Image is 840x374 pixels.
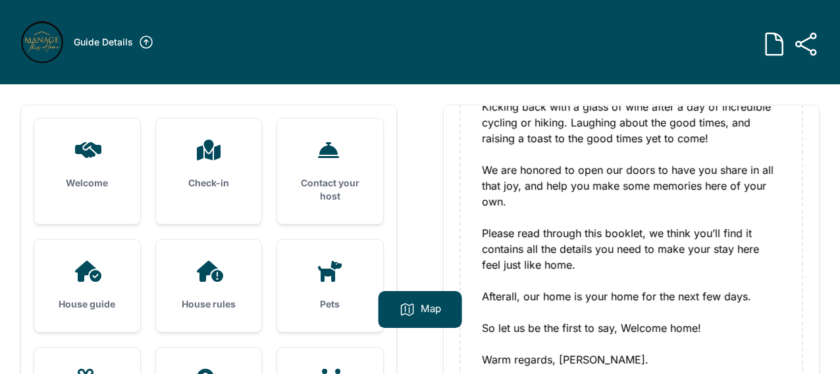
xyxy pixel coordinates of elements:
a: Contact your host [277,119,383,224]
img: 0gd5q1mryxf99wh8o9ohubavf23j [21,21,63,63]
a: Welcome [34,119,140,211]
a: House guide [34,240,140,332]
h3: Check-in [177,176,241,190]
p: Map [421,302,441,317]
a: House rules [156,240,262,332]
div: Welcome to Hamptons on the [PERSON_NAME], When we think of home, we think of a place of love, lau... [482,4,781,367]
h3: Pets [298,298,362,311]
h3: Guide Details [74,36,133,49]
h3: House guide [55,298,119,311]
a: Check-in [156,119,262,211]
a: Pets [277,240,383,332]
h3: Contact your host [298,176,362,203]
h3: Welcome [55,176,119,190]
h3: House rules [177,298,241,311]
a: Guide Details [74,34,154,50]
